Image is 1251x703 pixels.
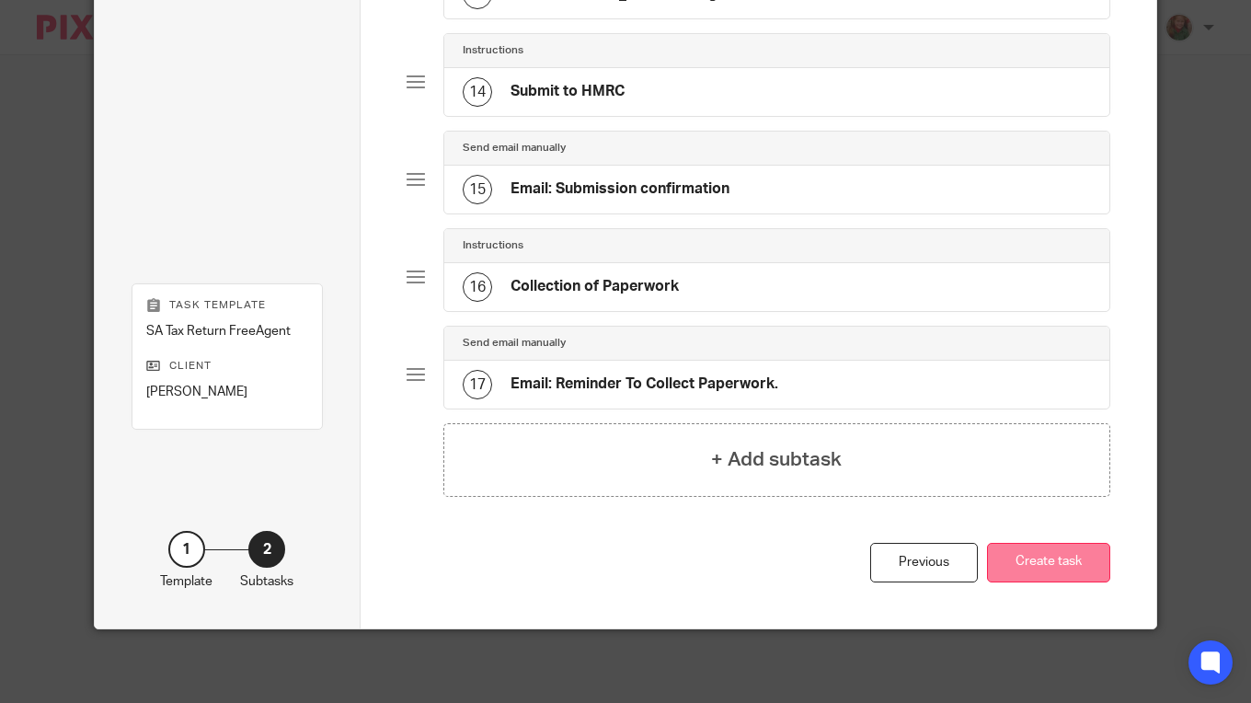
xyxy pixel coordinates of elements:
div: 16 [463,272,492,302]
h4: Email: Submission confirmation [511,179,729,199]
h4: Submit to HMRC [511,82,625,101]
div: 2 [248,531,285,568]
p: [PERSON_NAME] [146,383,308,401]
p: Subtasks [240,572,293,591]
div: 17 [463,370,492,399]
h4: Instructions [463,238,523,253]
p: SA Tax Return FreeAgent [146,322,308,340]
h4: Collection of Paperwork [511,277,679,296]
div: Previous [870,543,978,582]
p: Template [160,572,212,591]
h4: Send email manually [463,141,566,156]
div: 14 [463,77,492,107]
p: Client [146,359,308,374]
div: 15 [463,175,492,204]
h4: Send email manually [463,336,566,351]
button: Create task [987,543,1110,582]
p: Task template [146,298,308,313]
h4: Instructions [463,43,523,58]
div: 1 [168,531,205,568]
h4: + Add subtask [711,445,842,474]
h4: Email: Reminder To Collect Paperwork. [511,375,778,394]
